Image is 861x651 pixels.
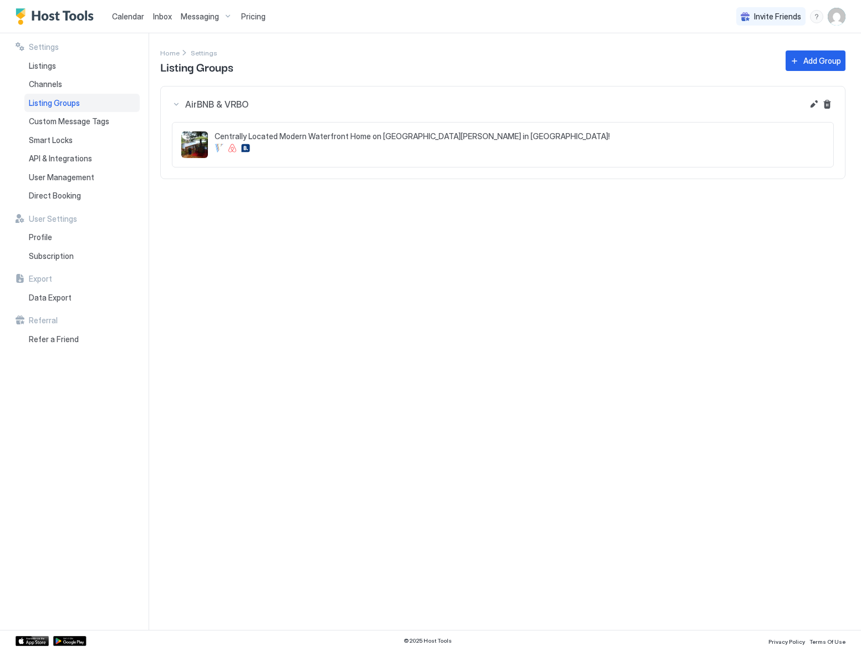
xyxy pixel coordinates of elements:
[153,12,172,21] span: Inbox
[803,55,841,67] div: Add Group
[112,11,144,22] a: Calendar
[161,122,845,179] section: AirBNB & VRBOEditDelete
[29,79,62,89] span: Channels
[821,98,834,111] button: Delete
[191,49,217,57] span: Settings
[181,12,219,22] span: Messaging
[24,94,140,113] a: Listing Groups
[810,10,823,23] div: menu
[215,131,824,141] span: Centrally Located Modern Waterfront Home on [GEOGRAPHIC_DATA][PERSON_NAME] in [GEOGRAPHIC_DATA]!
[160,47,180,58] a: Home
[29,42,59,52] span: Settings
[24,228,140,247] a: Profile
[29,316,58,325] span: Referral
[16,636,49,646] a: App Store
[24,75,140,94] a: Channels
[754,12,801,22] span: Invite Friends
[29,154,92,164] span: API & Integrations
[185,99,803,110] span: AirBNB & VRBO
[29,116,109,126] span: Custom Message Tags
[29,214,77,224] span: User Settings
[160,47,180,58] div: Breadcrumb
[241,12,266,22] span: Pricing
[24,149,140,168] a: API & Integrations
[161,87,845,122] button: AirBNB & VRBOEditDelete
[160,58,233,75] span: Listing Groups
[24,57,140,75] a: Listings
[29,334,79,344] span: Refer a Friend
[29,191,81,201] span: Direct Booking
[191,47,217,58] div: Breadcrumb
[24,112,140,131] a: Custom Message Tags
[29,135,73,145] span: Smart Locks
[29,251,74,261] span: Subscription
[29,232,52,242] span: Profile
[24,186,140,205] a: Direct Booking
[809,638,845,645] span: Terms Of Use
[191,47,217,58] a: Settings
[29,61,56,71] span: Listings
[11,613,38,640] iframe: Intercom live chat
[181,131,208,158] div: listing image
[768,635,805,647] a: Privacy Policy
[404,637,452,644] span: © 2025 Host Tools
[24,288,140,307] a: Data Export
[24,330,140,349] a: Refer a Friend
[53,636,86,646] a: Google Play Store
[16,8,99,25] a: Host Tools Logo
[828,8,845,26] div: User profile
[29,98,80,108] span: Listing Groups
[24,131,140,150] a: Smart Locks
[29,172,94,182] span: User Management
[24,247,140,266] a: Subscription
[160,49,180,57] span: Home
[112,12,144,21] span: Calendar
[24,168,140,187] a: User Management
[809,635,845,647] a: Terms Of Use
[807,98,821,111] button: Edit
[29,293,72,303] span: Data Export
[768,638,805,645] span: Privacy Policy
[153,11,172,22] a: Inbox
[786,50,845,71] button: Add Group
[29,274,52,284] span: Export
